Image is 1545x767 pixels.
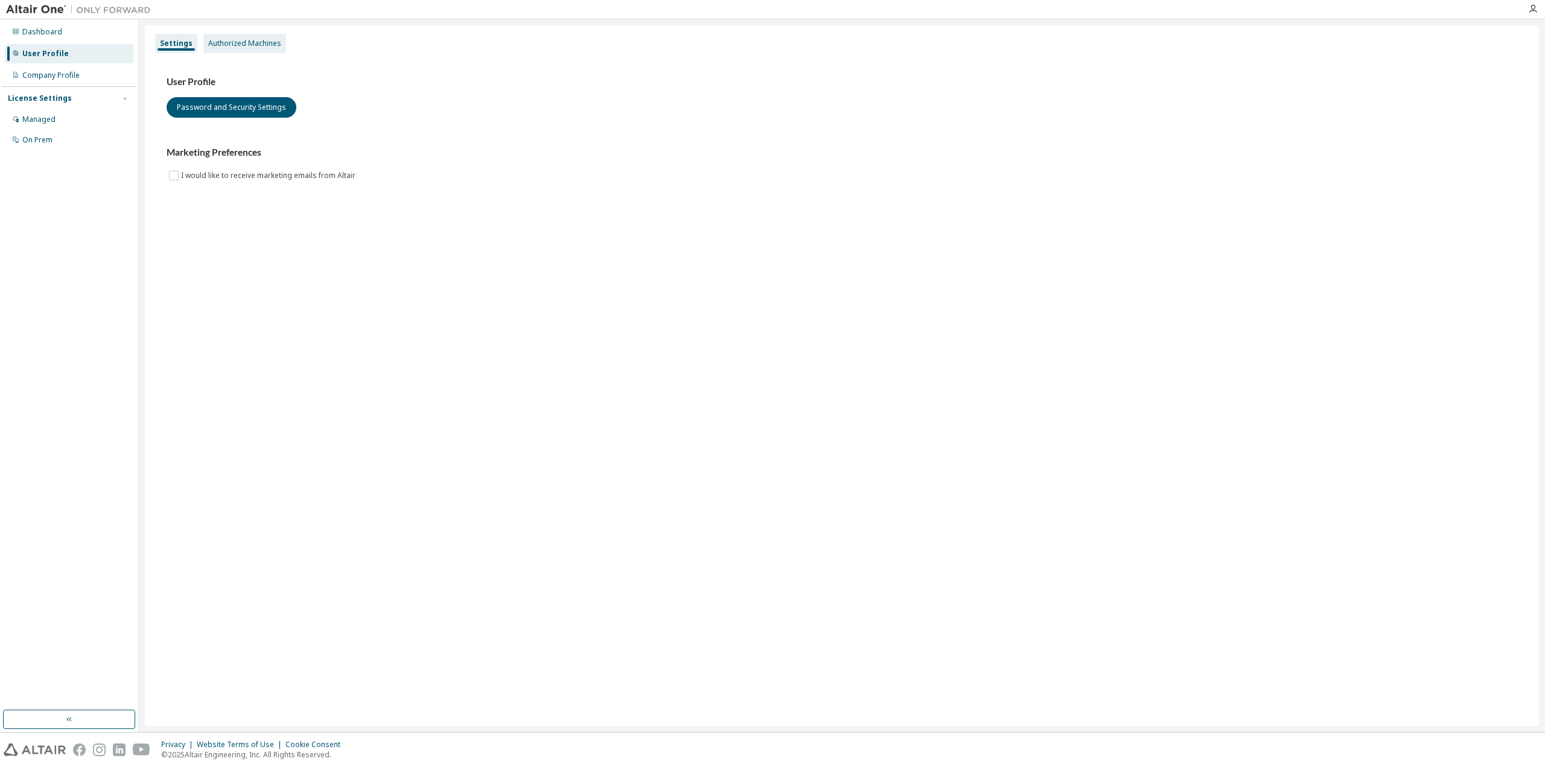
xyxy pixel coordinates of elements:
[197,740,285,749] div: Website Terms of Use
[22,135,53,145] div: On Prem
[181,168,358,183] label: I would like to receive marketing emails from Altair
[167,76,1517,88] h3: User Profile
[4,743,66,756] img: altair_logo.svg
[167,147,1517,159] h3: Marketing Preferences
[160,39,193,48] div: Settings
[167,97,296,118] button: Password and Security Settings
[22,71,80,80] div: Company Profile
[161,740,197,749] div: Privacy
[73,743,86,756] img: facebook.svg
[22,115,56,124] div: Managed
[285,740,348,749] div: Cookie Consent
[8,94,72,103] div: License Settings
[113,743,126,756] img: linkedin.svg
[22,27,62,37] div: Dashboard
[22,49,69,59] div: User Profile
[161,749,348,760] p: © 2025 Altair Engineering, Inc. All Rights Reserved.
[133,743,150,756] img: youtube.svg
[93,743,106,756] img: instagram.svg
[208,39,281,48] div: Authorized Machines
[6,4,157,16] img: Altair One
